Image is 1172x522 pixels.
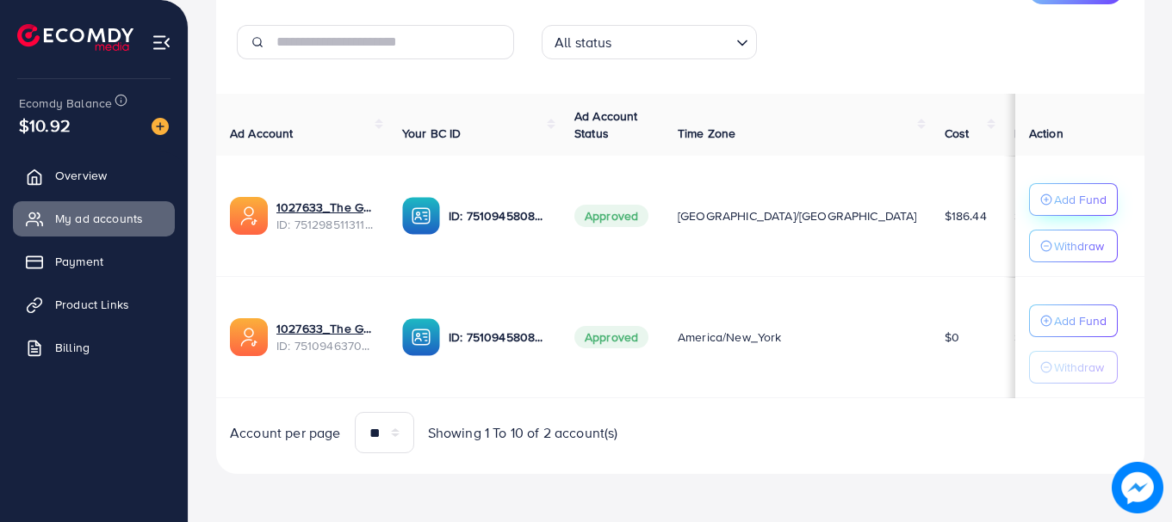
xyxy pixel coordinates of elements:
[17,24,133,51] img: logo
[1054,357,1104,378] p: Withdraw
[13,201,175,236] a: My ad accounts
[13,330,175,365] a: Billing
[428,423,618,443] span: Showing 1 To 10 of 2 account(s)
[13,287,175,322] a: Product Links
[551,30,616,55] span: All status
[276,216,375,233] span: ID: 7512985113115213840
[402,318,440,356] img: ic-ba-acc.ded83a64.svg
[678,329,782,346] span: America/New_York
[678,125,735,142] span: Time Zone
[55,296,129,313] span: Product Links
[230,125,294,142] span: Ad Account
[55,210,143,227] span: My ad accounts
[1029,304,1118,337] button: Add Fund
[945,125,970,142] span: Cost
[945,329,959,346] span: $0
[1029,125,1063,142] span: Action
[55,167,107,184] span: Overview
[55,253,103,270] span: Payment
[678,207,917,224] span: [GEOGRAPHIC_DATA]/[GEOGRAPHIC_DATA]
[1054,189,1107,210] p: Add Fund
[1029,351,1118,384] button: Withdraw
[230,197,268,235] img: ic-ads-acc.e4c84228.svg
[542,25,757,59] div: Search for option
[449,206,547,226] p: ID: 7510945808494362641
[276,320,375,355] div: <span class='underline'>1027633_The Glaciours_1748778491644</span></br>7510946370715746305
[617,27,729,55] input: Search for option
[276,337,375,354] span: ID: 7510946370715746305
[152,33,171,52] img: menu
[402,197,440,235] img: ic-ba-acc.ded83a64.svg
[230,423,341,443] span: Account per page
[1054,310,1107,331] p: Add Fund
[13,158,175,193] a: Overview
[55,339,90,356] span: Billing
[1112,462,1163,513] img: image
[574,107,638,142] span: Ad Account Status
[402,125,462,142] span: Your BC ID
[449,327,547,347] p: ID: 7510945808494362641
[152,118,169,135] img: image
[945,207,987,224] span: $186.44
[19,95,112,112] span: Ecomdy Balance
[276,320,375,337] a: 1027633_The Glaciours_1748778491644
[1029,230,1118,262] button: Withdraw
[276,199,375,234] div: <span class='underline'>1027633_The Glaciours | V2_1749253181585</span></br>7512985113115213840
[1054,236,1104,256] p: Withdraw
[13,244,175,279] a: Payment
[230,318,268,356] img: ic-ads-acc.e4c84228.svg
[276,199,375,216] a: 1027633_The Glaciours | V2_1749253181585
[19,113,71,138] span: $10.92
[1029,183,1118,216] button: Add Fund
[574,205,648,227] span: Approved
[574,326,648,348] span: Approved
